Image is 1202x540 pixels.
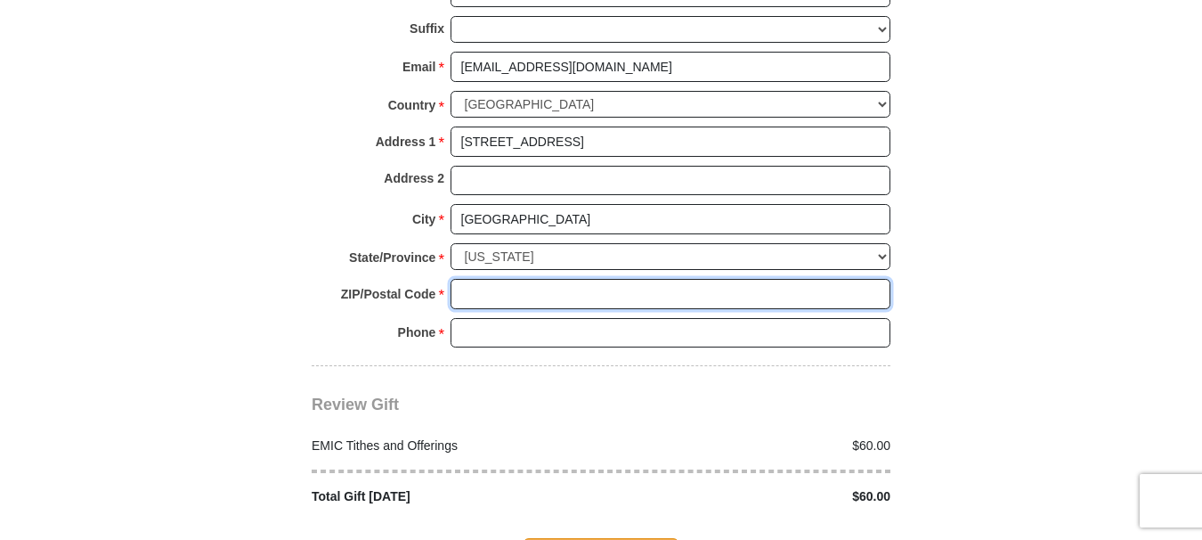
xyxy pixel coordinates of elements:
[601,437,900,455] div: $60.00
[303,437,602,455] div: EMIC Tithes and Offerings
[412,207,435,232] strong: City
[376,129,436,154] strong: Address 1
[341,282,436,307] strong: ZIP/Postal Code
[402,54,435,79] strong: Email
[303,487,602,506] div: Total Gift [DATE]
[349,245,435,270] strong: State/Province
[410,16,444,41] strong: Suffix
[312,396,399,413] span: Review Gift
[388,93,436,118] strong: Country
[601,487,900,506] div: $60.00
[384,166,444,191] strong: Address 2
[398,320,436,345] strong: Phone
